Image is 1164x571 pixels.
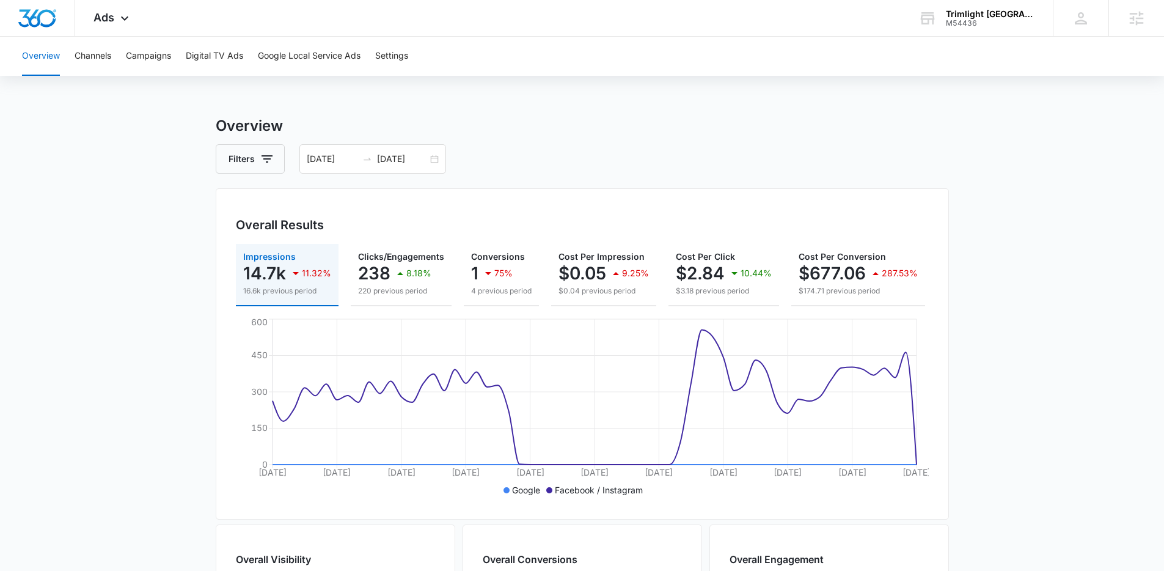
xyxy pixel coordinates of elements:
tspan: 0 [262,459,268,470]
tspan: [DATE] [258,467,287,477]
button: Channels [75,37,111,76]
span: Impressions [243,251,296,262]
h2: Overall Engagement [730,552,824,567]
p: $0.04 previous period [558,285,649,297]
tspan: [DATE] [580,467,609,477]
tspan: [DATE] [838,467,866,477]
tspan: [DATE] [452,467,480,477]
p: 1 [471,263,478,283]
h2: Overall Visibility [236,552,345,567]
tspan: [DATE] [774,467,802,477]
p: 16.6k previous period [243,285,331,297]
p: 75% [494,269,513,278]
span: Ads [93,11,114,24]
h3: Overall Results [236,216,324,234]
button: Overview [22,37,60,76]
tspan: [DATE] [516,467,544,477]
button: Settings [375,37,408,76]
div: account name [946,9,1035,19]
p: $677.06 [799,263,866,283]
p: Facebook / Instagram [555,484,643,496]
h2: Overall Conversions [483,552,577,567]
tspan: [DATE] [709,467,737,477]
div: account id [946,19,1035,28]
p: 220 previous period [358,285,444,297]
input: Start date [307,152,357,166]
p: $174.71 previous period [799,285,918,297]
input: End date [377,152,428,166]
p: 287.53% [882,269,918,278]
tspan: 300 [251,386,268,397]
p: 8.18% [406,269,431,278]
tspan: [DATE] [387,467,415,477]
p: 10.44% [741,269,772,278]
button: Campaigns [126,37,171,76]
p: 238 [358,263,390,283]
button: Filters [216,144,285,174]
p: $3.18 previous period [676,285,772,297]
tspan: [DATE] [323,467,351,477]
p: 9.25% [622,269,649,278]
tspan: 600 [251,317,268,327]
tspan: 150 [251,422,268,433]
p: $2.84 [676,263,725,283]
span: Cost Per Click [676,251,735,262]
span: Cost Per Impression [558,251,645,262]
p: 14.7k [243,263,286,283]
p: 11.32% [302,269,331,278]
h3: Overview [216,115,949,137]
p: 4 previous period [471,285,532,297]
p: $0.05 [558,263,606,283]
tspan: [DATE] [902,467,931,477]
tspan: [DATE] [645,467,673,477]
button: Digital TV Ads [186,37,243,76]
p: Google [512,484,540,496]
tspan: 450 [251,350,268,360]
button: Google Local Service Ads [258,37,361,76]
span: to [362,154,372,164]
span: Clicks/Engagements [358,251,444,262]
span: Conversions [471,251,525,262]
span: swap-right [362,154,372,164]
span: Cost Per Conversion [799,251,886,262]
